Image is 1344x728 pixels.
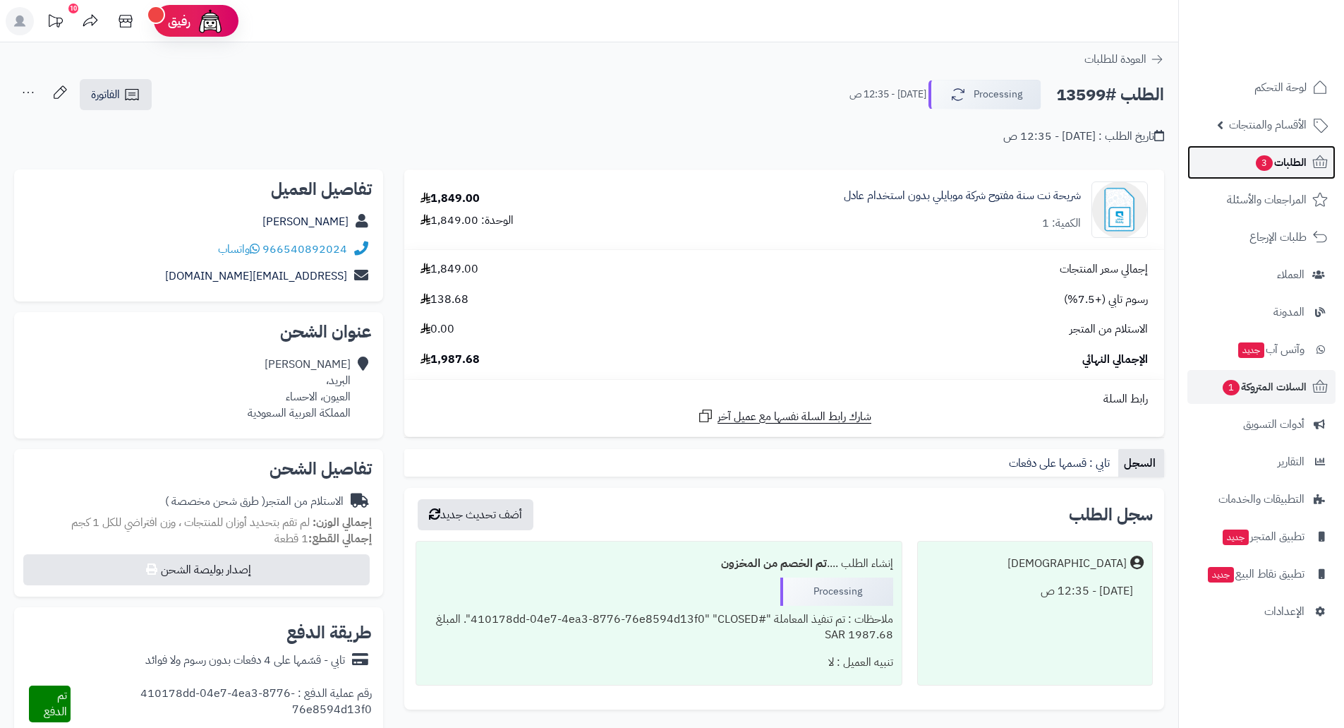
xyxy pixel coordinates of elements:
[425,649,892,676] div: تنبيه العميل : لا
[1237,340,1304,359] span: وآتس آب
[1273,302,1304,322] span: المدونة
[248,357,351,421] div: [PERSON_NAME] البريد، العيون، الاحساء المملكة العربية السعودية
[1208,567,1234,583] span: جديد
[1218,489,1304,509] span: التطبيقات والخدمات
[1187,333,1336,366] a: وآتس آبجديد
[196,7,224,35] img: ai-face.png
[80,79,152,110] a: الفاتورة
[1243,414,1304,434] span: أدوات التسويق
[262,241,347,258] a: 966540892024
[165,494,344,510] div: الاستلام من المتجر
[780,578,893,606] div: Processing
[1221,527,1304,547] span: تطبيق المتجر
[420,213,514,229] div: الوحدة: 1,849.00
[1206,564,1304,584] span: تطبيق نقاط البيع
[71,686,372,722] div: رقم عملية الدفع : 410178dd-04e7-4ea3-8776-76e8594d13f0
[308,530,372,547] strong: إجمالي القطع:
[1060,261,1148,278] span: إجمالي سعر المنتجات
[71,514,310,531] span: لم تقم بتحديد أوزان للمنتجات ، وزن افتراضي للكل 1 كجم
[1056,80,1164,109] h2: الطلب #13599
[418,499,533,530] button: أضف تحديث جديد
[1187,145,1336,179] a: الطلبات3
[1187,445,1336,479] a: التقارير
[1254,153,1307,172] span: الطلبات
[37,7,73,39] a: تحديثات المنصة
[1187,258,1336,292] a: العملاء
[1223,530,1249,545] span: جديد
[145,652,345,669] div: تابي - قسّمها على 4 دفعات بدون رسوم ولا فوائد
[420,321,454,338] span: 0.00
[1187,520,1336,554] a: تطبيق المتجرجديد
[1254,78,1307,97] span: لوحة التحكم
[1187,557,1336,591] a: تطبيق نقاط البيعجديد
[1069,506,1153,523] h3: سجل الطلب
[25,323,372,340] h2: عنوان الشحن
[926,578,1144,605] div: [DATE] - 12:35 ص
[1118,449,1164,477] a: السجل
[1264,602,1304,621] span: الإعدادات
[25,460,372,477] h2: تفاصيل الشحن
[849,88,926,102] small: [DATE] - 12:35 ص
[420,352,480,368] span: 1,987.68
[1227,190,1307,210] span: المراجعات والأسئلة
[68,4,78,13] div: 10
[420,191,480,207] div: 1,849.00
[1256,155,1273,171] span: 3
[25,181,372,198] h2: تفاصيل العميل
[697,407,871,425] a: شارك رابط السلة نفسها مع عميل آخر
[1187,407,1336,441] a: أدوات التسويق
[286,624,372,641] h2: طريقة الدفع
[410,391,1158,407] div: رابط السلة
[1003,129,1164,145] div: تاريخ الطلب : [DATE] - 12:35 ص
[844,188,1081,204] a: شريحة نت سنة مفتوح شركة موبايلي بدون استخدام عادل
[1042,215,1081,232] div: الكمية: 1
[420,292,468,308] span: 138.68
[1278,452,1304,472] span: التقارير
[1187,183,1336,217] a: المراجعات والأسئلة
[1187,595,1336,628] a: الإعدادات
[420,261,478,278] span: 1,849.00
[168,13,190,30] span: رفيق
[721,555,827,572] b: تم الخصم من المخزون
[1238,342,1264,358] span: جديد
[1003,449,1118,477] a: تابي : قسمها على دفعات
[165,493,265,510] span: ( طرق شحن مخصصة )
[1187,370,1336,404] a: السلات المتروكة1
[1082,352,1148,368] span: الإجمالي النهائي
[1187,482,1336,516] a: التطبيقات والخدمات
[928,80,1041,109] button: Processing
[274,530,372,547] small: 1 قطعة
[1187,71,1336,105] a: لوحة التحكم
[425,606,892,650] div: ملاحظات : تم تنفيذ المعاملة "#410178dd-04e7-4ea3-8776-76e8594d13f0" "CLOSED". المبلغ 1987.68 SAR
[1084,51,1146,68] span: العودة للطلبات
[44,687,67,720] span: تم الدفع
[91,86,120,103] span: الفاتورة
[1187,220,1336,254] a: طلبات الإرجاع
[1221,377,1307,397] span: السلات المتروكة
[313,514,372,531] strong: إجمالي الوزن:
[425,550,892,578] div: إنشاء الطلب ....
[1249,227,1307,247] span: طلبات الإرجاع
[1187,295,1336,329] a: المدونة
[1092,181,1147,238] img: 1724162032-Generic-SIM-450x450-90x90.png
[1277,265,1304,285] span: العملاء
[1064,292,1148,308] span: رسوم تابي (+7.5%)
[23,554,370,585] button: إصدار بوليصة الشحن
[1084,51,1164,68] a: العودة للطلبات
[262,213,349,230] a: [PERSON_NAME]
[1007,556,1127,572] div: [DEMOGRAPHIC_DATA]
[718,409,871,425] span: شارك رابط السلة نفسها مع عميل آخر
[218,241,260,258] a: واتساب
[1229,115,1307,135] span: الأقسام والمنتجات
[165,268,347,285] a: [EMAIL_ADDRESS][DOMAIN_NAME]
[1223,380,1240,395] span: 1
[1070,321,1148,338] span: الاستلام من المتجر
